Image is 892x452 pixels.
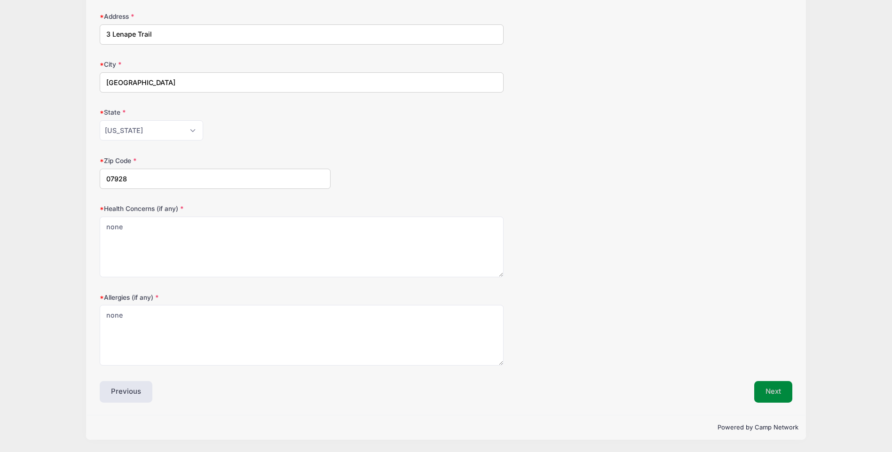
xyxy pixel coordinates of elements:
[100,293,331,302] label: Allergies (if any)
[100,204,331,213] label: Health Concerns (if any)
[100,169,331,189] input: xxxxx
[100,108,331,117] label: State
[94,423,798,432] p: Powered by Camp Network
[754,381,792,403] button: Next
[100,381,152,403] button: Previous
[100,12,331,21] label: Address
[100,60,331,69] label: City
[100,156,331,165] label: Zip Code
